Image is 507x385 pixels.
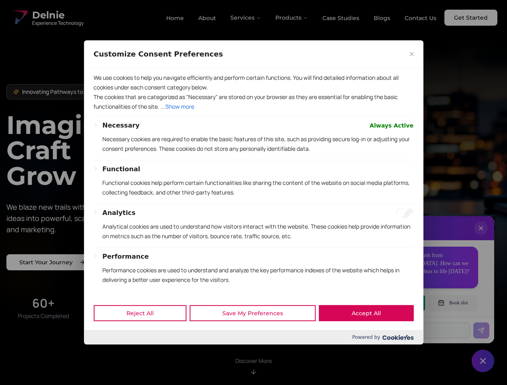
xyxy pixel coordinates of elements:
[396,208,413,218] input: Enable Analytics
[102,121,140,130] button: Necessary
[102,252,149,261] button: Performance
[94,305,186,321] button: Reject All
[94,92,413,111] p: The cookies that are categorized as "Necessary" are stored on your browser as they are essential ...
[102,164,140,174] button: Functional
[370,121,413,130] span: Always Active
[102,208,136,218] button: Analytics
[94,73,413,92] p: We use cookies to help you navigate efficiently and perform certain functions. You will find deta...
[382,335,413,340] img: Cookieyes logo
[102,134,413,154] p: Necessary cookies are required to enable the basic features of this site, such as providing secur...
[102,265,413,285] p: Performance cookies are used to understand and analyze the key performance indexes of the website...
[94,49,223,59] span: Customize Consent Preferences
[319,305,413,321] button: Accept All
[102,222,413,241] p: Analytical cookies are used to understand how visitors interact with the website. These cookies h...
[165,102,194,111] button: Show more
[189,305,316,321] button: Save My Preferences
[409,52,413,56] img: Close
[84,330,423,344] div: Powered by
[102,178,413,197] p: Functional cookies help perform certain functionalities like sharing the content of the website o...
